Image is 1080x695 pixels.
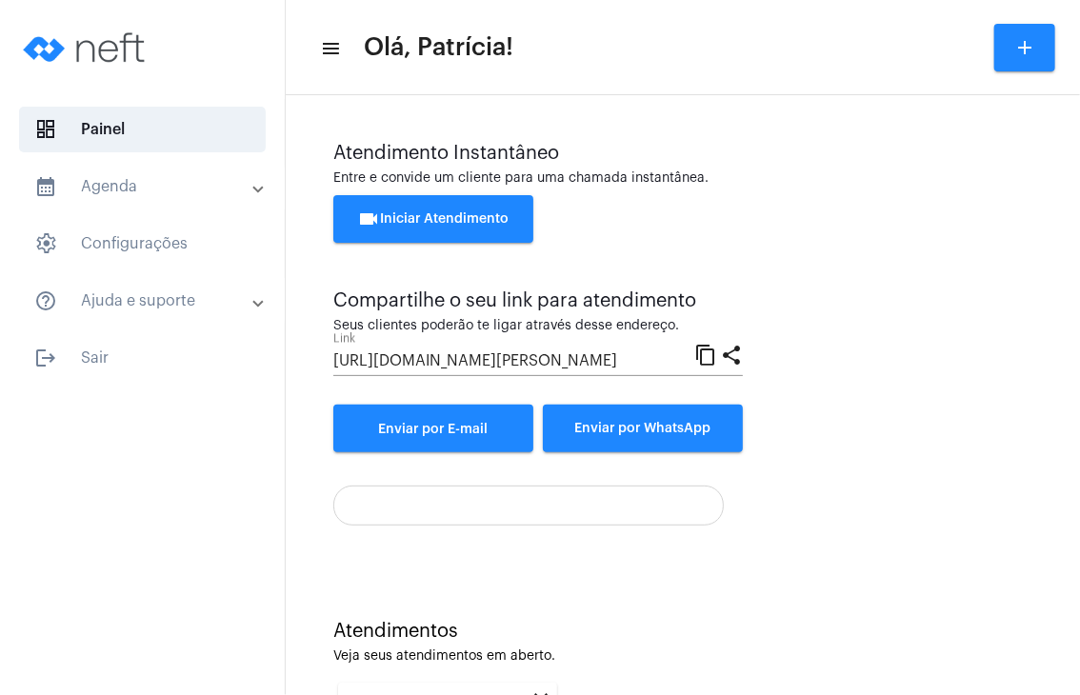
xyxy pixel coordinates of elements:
mat-expansion-panel-header: sidenav iconAjuda e suporte [11,278,285,324]
mat-icon: add [1013,36,1036,59]
mat-icon: sidenav icon [320,37,339,60]
mat-icon: videocam [358,208,381,230]
button: Iniciar Atendimento [333,195,533,243]
span: Sair [19,335,266,381]
div: Atendimentos [333,621,1032,642]
mat-expansion-panel-header: sidenav iconAgenda [11,164,285,209]
span: Iniciar Atendimento [358,212,510,226]
mat-icon: sidenav icon [34,175,57,198]
span: sidenav icon [34,232,57,255]
span: Painel [19,107,266,152]
div: Entre e convide um cliente para uma chamada instantânea. [333,171,1032,186]
span: sidenav icon [34,118,57,141]
mat-icon: sidenav icon [34,347,57,369]
div: Atendimento Instantâneo [333,143,1032,164]
button: Enviar por WhatsApp [543,405,743,452]
div: Veja seus atendimentos em aberto. [333,649,1032,664]
span: Olá, Patrícia! [364,32,513,63]
mat-panel-title: Agenda [34,175,254,198]
mat-icon: share [720,343,743,366]
div: Seus clientes poderão te ligar através desse endereço. [333,319,743,333]
span: Configurações [19,221,266,267]
mat-icon: sidenav icon [34,289,57,312]
div: Compartilhe o seu link para atendimento [333,290,743,311]
a: Enviar por E-mail [333,405,533,452]
span: Enviar por E-mail [379,423,489,436]
mat-icon: content_copy [694,343,717,366]
span: Enviar por WhatsApp [575,422,711,435]
mat-panel-title: Ajuda e suporte [34,289,254,312]
img: logo-neft-novo-2.png [15,10,158,86]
